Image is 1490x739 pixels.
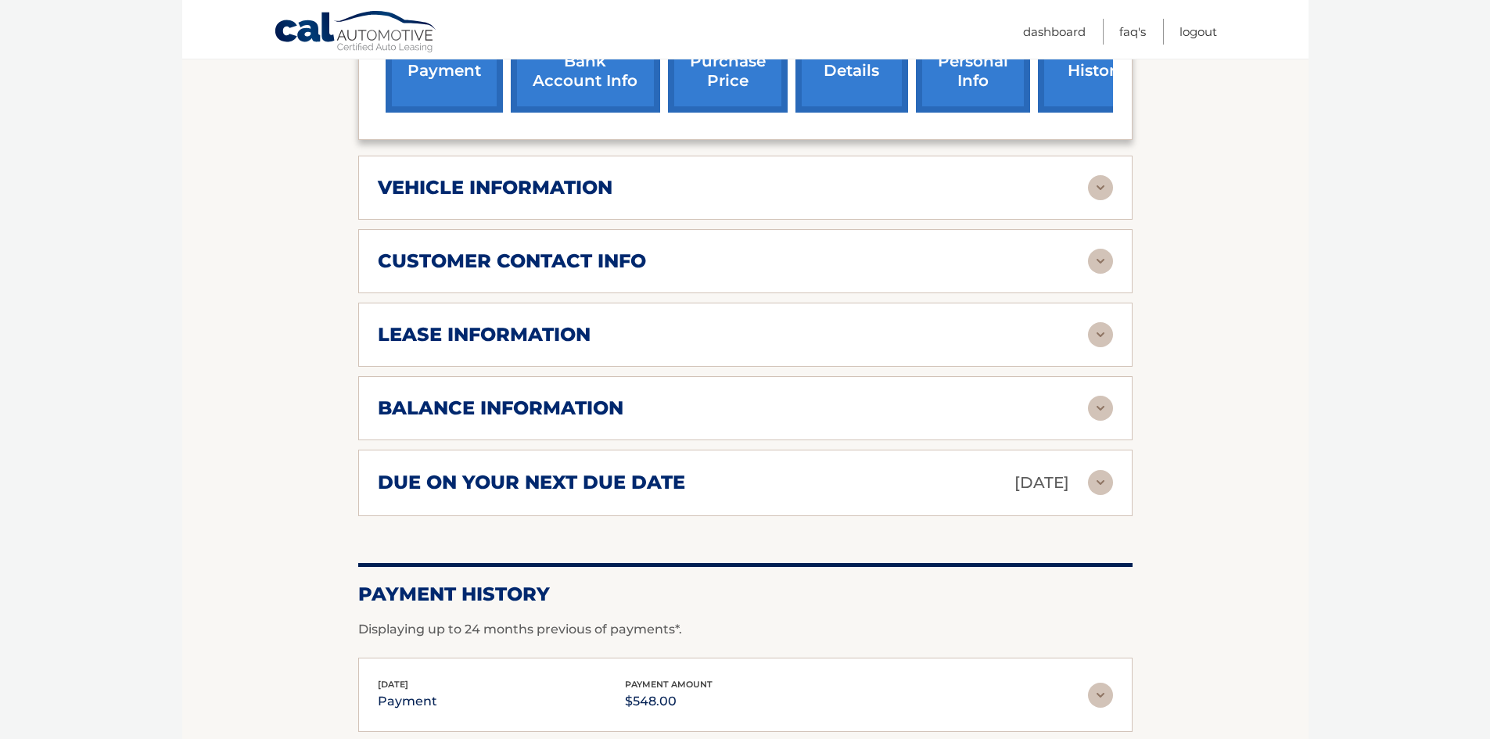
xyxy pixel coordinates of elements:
[378,176,612,199] h2: vehicle information
[1088,175,1113,200] img: accordion-rest.svg
[358,583,1133,606] h2: Payment History
[1119,19,1146,45] a: FAQ's
[378,471,685,494] h2: due on your next due date
[274,10,438,56] a: Cal Automotive
[625,691,713,712] p: $548.00
[1088,396,1113,421] img: accordion-rest.svg
[378,679,408,690] span: [DATE]
[1179,19,1217,45] a: Logout
[916,10,1030,113] a: update personal info
[511,10,660,113] a: Add/Remove bank account info
[668,10,788,113] a: request purchase price
[358,620,1133,639] p: Displaying up to 24 months previous of payments*.
[386,10,503,113] a: make a payment
[1088,470,1113,495] img: accordion-rest.svg
[1038,10,1155,113] a: payment history
[378,396,623,420] h2: balance information
[1014,469,1069,497] p: [DATE]
[1088,249,1113,274] img: accordion-rest.svg
[378,691,437,712] p: payment
[1088,683,1113,708] img: accordion-rest.svg
[625,679,713,690] span: payment amount
[378,249,646,273] h2: customer contact info
[378,323,591,346] h2: lease information
[795,10,908,113] a: account details
[1088,322,1113,347] img: accordion-rest.svg
[1023,19,1086,45] a: Dashboard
